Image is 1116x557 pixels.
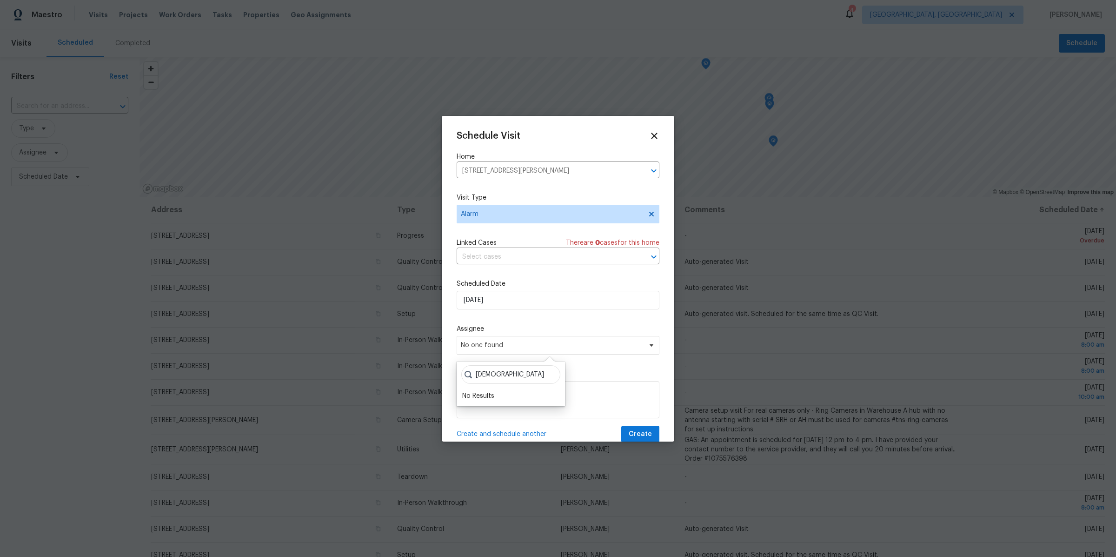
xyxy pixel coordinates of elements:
[457,152,659,161] label: Home
[457,429,546,439] span: Create and schedule another
[457,250,633,264] input: Select cases
[457,193,659,202] label: Visit Type
[459,389,562,403] div: No Results
[629,429,652,440] span: Create
[649,131,659,141] span: Close
[621,426,659,443] button: Create
[647,164,660,177] button: Open
[457,164,633,178] input: Enter in an address
[457,238,497,248] span: Linked Cases
[457,131,520,141] span: Schedule Visit
[595,240,600,246] span: 0
[457,324,659,334] label: Assignee
[566,238,659,248] span: There are case s for this home
[461,209,642,219] span: Alarm
[457,291,659,309] input: M/D/YYYY
[461,342,643,349] span: No one found
[647,250,660,263] button: Open
[457,279,659,289] label: Scheduled Date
